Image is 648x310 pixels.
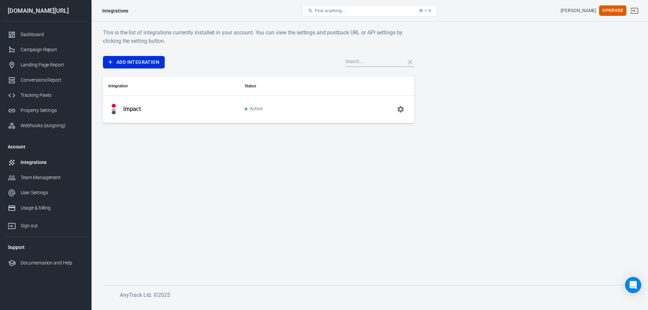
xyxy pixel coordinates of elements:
a: User Settings [2,185,89,200]
h6: AnyTrack Ltd. © 2025 [120,291,626,299]
input: Search... [345,58,399,66]
a: Integrations [2,155,89,170]
div: Documentation and Help [21,259,83,266]
a: Conversions Report [2,73,89,88]
div: Dashboard [21,31,83,38]
a: Add Integration [103,56,165,68]
div: Integrations [21,159,83,166]
h6: This is the list of integrations currently installed in your account. You can view the settings a... [103,28,414,45]
div: ⌘ + K [419,8,431,13]
div: Landing Page Report [21,61,83,68]
a: Tracking Pixels [2,88,89,103]
div: Property Settings [21,107,83,114]
li: Support [2,239,89,255]
div: Tracking Pixels [21,92,83,99]
div: Account id: jpAhHtDX [561,7,596,14]
div: Usage & billing [21,204,83,212]
div: Open Intercom Messenger [625,277,641,293]
a: Property Settings [2,103,89,118]
a: Webhooks (outgoing) [2,118,89,133]
div: Conversions Report [21,77,83,84]
li: Account [2,139,89,155]
button: Find anything...⌘ + K [302,5,437,17]
p: Impact [123,106,141,113]
a: Landing Page Report [2,57,89,73]
a: Usage & billing [2,200,89,216]
div: [DOMAIN_NAME][URL] [2,8,89,14]
a: Dashboard [2,27,89,42]
img: Impact [112,104,115,115]
th: Status [239,77,329,96]
th: Integration [103,77,239,96]
a: Campaign Report [2,42,89,57]
div: Campaign Report [21,46,83,53]
div: User Settings [21,189,83,196]
a: Sign out [626,3,643,19]
span: Active [245,106,263,112]
div: Sign out [21,222,83,229]
button: Upgrade [599,5,626,16]
span: Find anything... [315,8,345,13]
a: Team Management [2,170,89,185]
a: Sign out [2,216,89,233]
div: Team Management [21,174,83,181]
div: Integrations [102,7,128,14]
div: Webhooks (outgoing) [21,122,83,129]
